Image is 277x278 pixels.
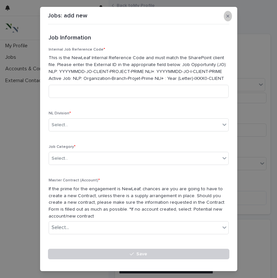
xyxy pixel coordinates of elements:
p: This is the NewLeaf Internal Reference Code and must match the SharePoint client file. Please ent... [49,55,229,82]
div: Select... [52,224,69,231]
h2: Job Information [49,34,91,42]
button: Save [48,249,229,259]
span: Internal Job Reference Code [49,48,105,52]
span: NL Division [49,111,71,115]
span: Job Category [49,145,76,149]
div: Select... [52,155,68,162]
div: Select... [52,122,68,128]
span: Master Contract (Account) [49,178,100,182]
p: If the prime for the engagement is NewLeaf, chances are you are going to have to create a new Con... [49,186,229,220]
p: Jobs: add new [48,12,87,20]
span: Save [136,252,147,256]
